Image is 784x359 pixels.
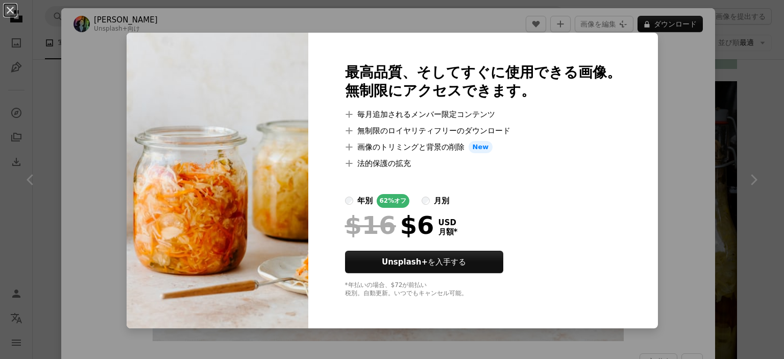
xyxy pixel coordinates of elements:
input: 年別62%オフ [345,197,353,205]
li: 無制限のロイヤリティフリーのダウンロード [345,125,621,137]
span: $16 [345,212,396,238]
h2: 最高品質、そしてすぐに使用できる画像。 無制限にアクセスできます。 [345,63,621,100]
div: 月別 [434,195,449,207]
div: $6 [345,212,434,238]
li: 毎月追加されるメンバー限定コンテンツ [345,108,621,121]
div: 62% オフ [377,194,410,208]
img: premium_photo-1705003210196-4dbd184f8af5 [127,33,308,328]
li: 画像のトリミングと背景の削除 [345,141,621,153]
li: 法的保護の拡充 [345,157,621,170]
div: 年別 [357,195,373,207]
button: Unsplash+を入手する [345,251,503,273]
input: 月別 [422,197,430,205]
strong: Unsplash+ [382,257,428,267]
span: USD [438,218,458,227]
div: *年払いの場合、 $72 が前払い 税別。自動更新。いつでもキャンセル可能。 [345,281,621,298]
span: New [469,141,493,153]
